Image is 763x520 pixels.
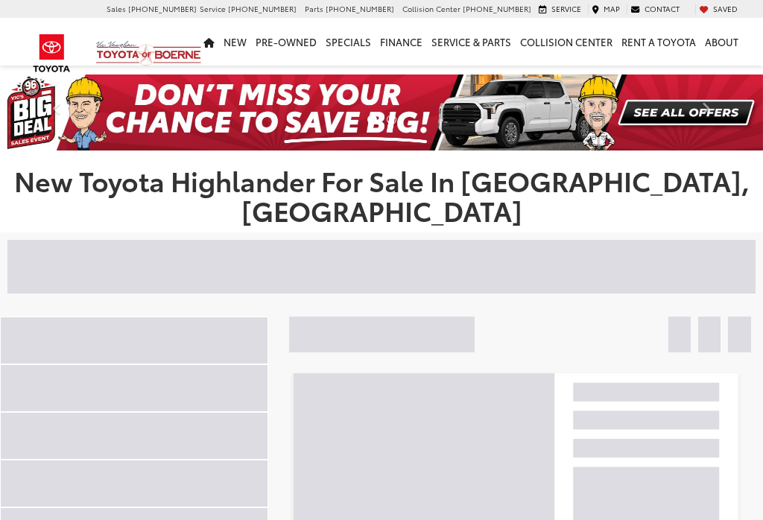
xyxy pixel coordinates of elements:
[251,18,321,66] a: Pre-Owned
[427,18,516,66] a: Service & Parts: Opens in a new tab
[463,3,531,14] span: [PHONE_NUMBER]
[326,3,394,14] span: [PHONE_NUMBER]
[219,18,251,66] a: New
[617,18,700,66] a: Rent a Toyota
[107,3,126,14] span: Sales
[402,3,460,14] span: Collision Center
[695,4,741,14] a: My Saved Vehicles
[305,3,323,14] span: Parts
[228,3,297,14] span: [PHONE_NUMBER]
[645,3,680,14] span: Contact
[516,18,617,66] a: Collision Center
[376,18,427,66] a: Finance
[95,40,202,66] img: Vic Vaughan Toyota of Boerne
[321,18,376,66] a: Specials
[604,3,620,14] span: Map
[588,4,624,14] a: Map
[535,4,585,14] a: Service
[200,3,226,14] span: Service
[700,18,743,66] a: About
[627,4,683,14] a: Contact
[128,3,197,14] span: [PHONE_NUMBER]
[713,3,738,14] span: Saved
[551,3,581,14] span: Service
[24,29,80,77] img: Toyota
[199,18,219,66] a: Home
